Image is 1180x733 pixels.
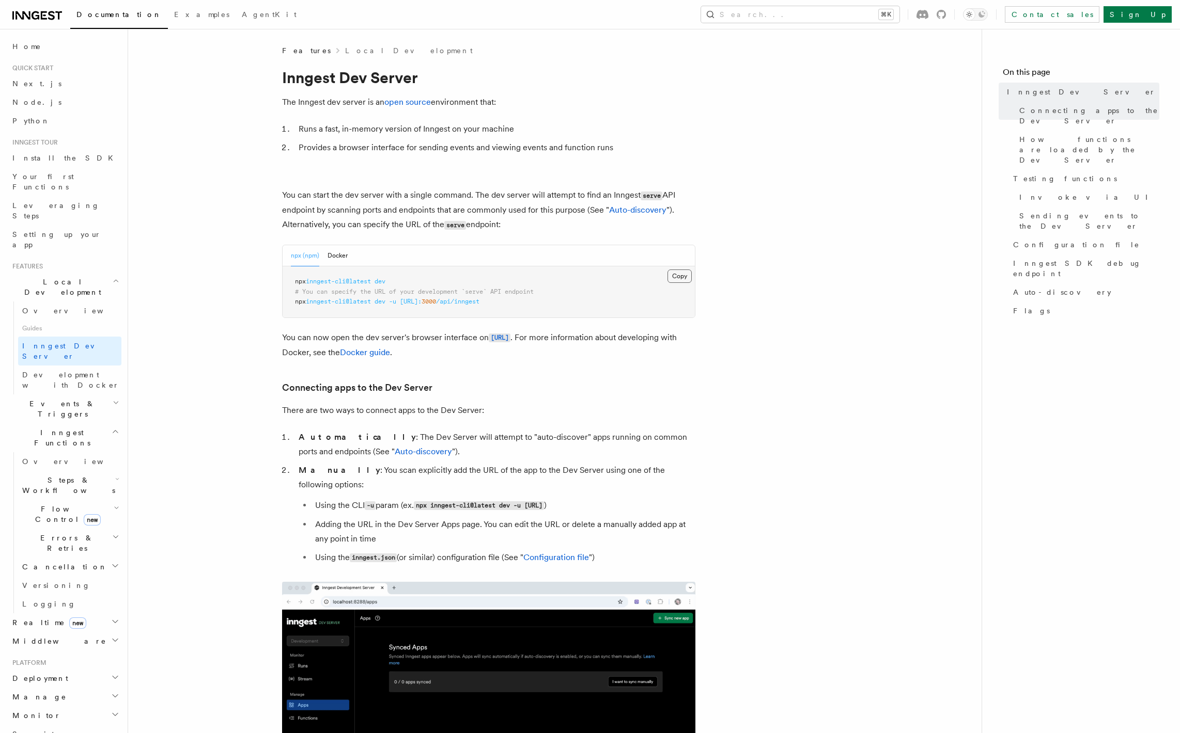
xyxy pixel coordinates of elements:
[12,79,61,88] span: Next.js
[8,301,121,394] div: Local Development
[282,469,695,513] p: You can start the dev server with a single command. The dev server will attempt to find an Innges...
[22,457,129,466] span: Overview
[282,683,695,698] p: There are two ways to connect apps to the Dev Server:
[12,41,41,52] span: Home
[8,74,121,93] a: Next.js
[444,501,466,510] code: serve
[282,611,695,640] p: You can now open the dev server's browser interface on . For more information about developing wi...
[667,550,692,564] button: Copy
[1019,211,1159,231] span: Sending events to the Dev Server
[296,140,695,155] li: Provides a browser interface for sending events and viewing events and function runs
[22,600,76,608] span: Logging
[641,472,662,481] code: serve
[8,167,121,196] a: Your first Functions
[18,576,121,595] a: Versioning
[1015,188,1159,206] a: Invoke via UI
[296,122,695,136] li: Runs a fast, in-memory version of Inngest on your machine
[174,10,229,19] span: Examples
[1009,169,1159,188] a: Testing functions
[8,138,58,147] span: Inngest tour
[8,37,121,56] a: Home
[18,320,121,337] span: Guides
[76,10,162,19] span: Documentation
[328,526,348,547] button: Docker
[8,452,121,613] div: Inngest Functions
[8,196,121,225] a: Leveraging Steps
[12,201,100,220] span: Leveraging Steps
[389,579,396,586] span: -u
[489,614,510,623] code: [URL]
[8,636,106,646] span: Middleware
[22,371,119,389] span: Development with Docker
[1009,283,1159,301] a: Auto-discovery
[489,613,510,623] a: [URL]
[1013,258,1159,279] span: Inngest SDK debug endpoint
[1013,173,1117,184] span: Testing functions
[422,579,436,586] span: 3000
[18,562,107,572] span: Cancellation
[295,568,534,576] span: # You can specify the URL of your development `serve` API endpoint
[12,230,101,249] span: Setting up your app
[12,117,50,125] span: Python
[282,171,695,452] img: Dev Server Demo
[1015,206,1159,235] a: Sending events to the Dev Server
[22,342,111,360] span: Inngest Dev Server
[879,9,893,20] kbd: ⌘K
[1013,240,1140,250] span: Configuration file
[1003,83,1159,101] a: Inngest Dev Server
[1019,105,1159,126] span: Connecting apps to the Dev Server
[1013,306,1050,316] span: Flags
[18,504,114,524] span: Flow Control
[701,6,899,23] button: Search...⌘K
[400,579,422,586] span: [URL]:
[282,95,695,109] p: The Inngest dev server is an environment that:
[18,452,121,471] a: Overview
[8,262,43,270] span: Features
[340,628,390,638] a: Docker guide
[8,692,67,702] span: Manage
[8,64,53,72] span: Quick start
[18,529,121,557] button: Errors & Retries
[242,10,297,19] span: AgentKit
[18,337,121,365] a: Inngest Dev Server
[12,154,119,162] span: Install the SDK
[18,301,121,320] a: Overview
[69,617,86,629] span: new
[291,526,319,547] button: npx (npm)
[8,669,121,688] button: Deployment
[18,365,121,394] a: Development with Docker
[8,659,46,667] span: Platform
[168,3,236,28] a: Examples
[8,688,121,706] button: Manage
[1005,6,1099,23] a: Contact sales
[12,172,74,191] span: Your first Functions
[295,559,306,566] span: npx
[609,486,666,496] a: Auto-discovery
[8,632,121,650] button: Middleware
[18,475,115,496] span: Steps & Workflows
[963,8,988,21] button: Toggle dark mode
[8,673,68,683] span: Deployment
[345,45,473,56] a: Local Development
[18,557,121,576] button: Cancellation
[1013,287,1111,297] span: Auto-discovery
[22,581,90,589] span: Versioning
[306,579,371,586] span: inngest-cli@latest
[8,613,121,632] button: Realtimenew
[1015,130,1159,169] a: How functions are loaded by the Dev Server
[22,307,129,315] span: Overview
[299,712,416,722] strong: Automatically
[1019,192,1157,202] span: Invoke via UI
[282,68,695,87] h1: Inngest Dev Server
[70,3,168,29] a: Documentation
[8,706,121,725] button: Monitor
[295,579,306,586] span: npx
[375,559,385,566] span: dev
[8,225,121,254] a: Setting up your app
[18,595,121,613] a: Logging
[84,514,101,525] span: new
[18,500,121,529] button: Flow Controlnew
[1003,66,1159,83] h4: On this page
[1104,6,1172,23] a: Sign Up
[236,3,303,28] a: AgentKit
